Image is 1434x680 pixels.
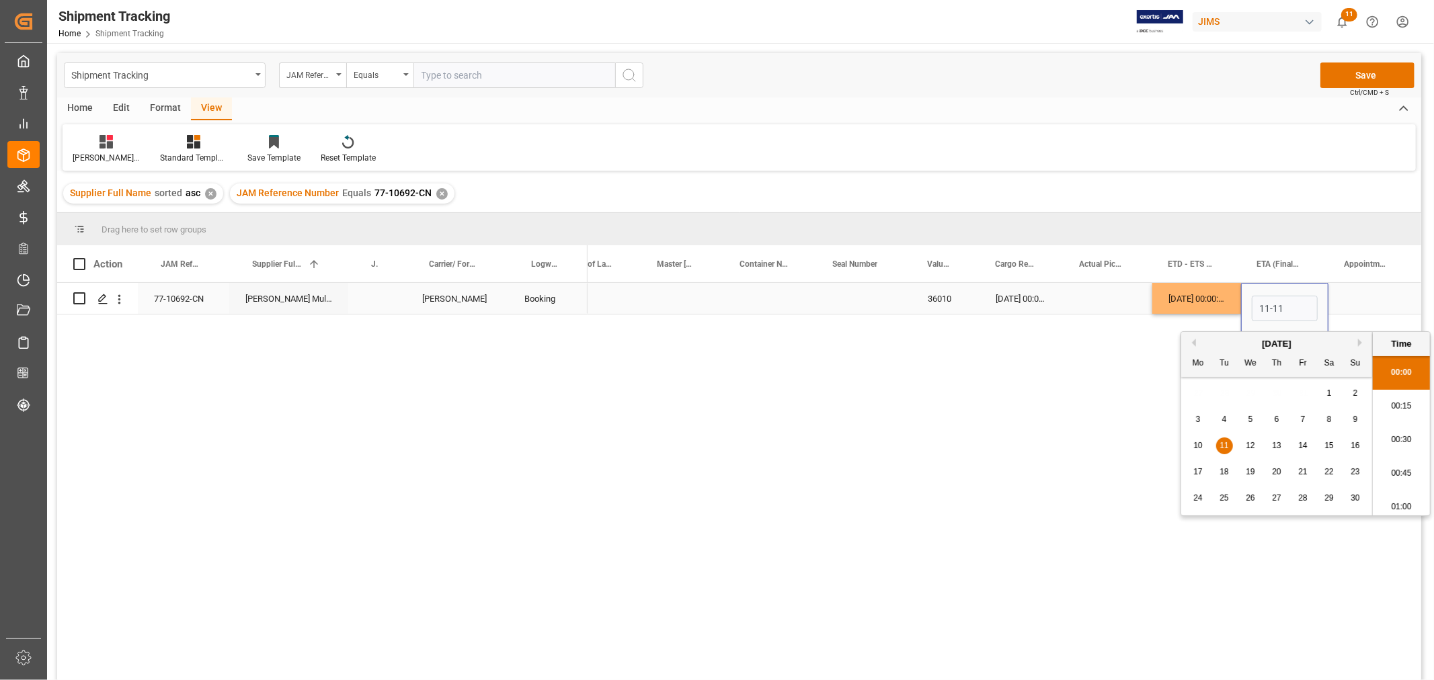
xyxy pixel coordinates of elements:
div: 77-10692-CN [138,283,229,314]
button: open menu [346,62,413,88]
li: 00:30 [1373,423,1430,457]
button: search button [615,62,643,88]
div: [DATE] [1181,337,1372,351]
span: 20 [1272,467,1281,476]
div: Th [1269,355,1285,372]
div: Choose Tuesday, November 18th, 2025 [1216,464,1233,480]
div: Choose Monday, November 10th, 2025 [1190,437,1207,454]
span: sorted [155,187,182,198]
span: 11 [1341,8,1357,22]
div: Tu [1216,355,1233,372]
li: 00:00 [1373,356,1430,390]
button: open menu [64,62,266,88]
div: Choose Monday, November 17th, 2025 [1190,464,1207,480]
div: JIMS [1193,12,1322,32]
li: 01:00 [1373,491,1430,524]
div: Choose Monday, November 3rd, 2025 [1190,411,1207,428]
li: 00:45 [1373,457,1430,491]
span: 4 [1222,415,1227,424]
div: Choose Wednesday, November 19th, 2025 [1242,464,1259,480]
div: Sa [1321,355,1338,372]
li: 00:15 [1373,390,1430,423]
span: 18 [1220,467,1228,476]
div: Choose Tuesday, November 25th, 2025 [1216,490,1233,507]
span: 29 [1324,493,1333,503]
span: Value (1) [927,259,951,269]
div: 36010 [912,283,980,314]
div: Choose Friday, November 28th, 2025 [1295,490,1312,507]
span: 5 [1248,415,1253,424]
div: Su [1347,355,1364,372]
span: 25 [1220,493,1228,503]
div: ✕ [205,188,216,200]
div: Choose Friday, November 14th, 2025 [1295,437,1312,454]
div: Choose Sunday, November 30th, 2025 [1347,490,1364,507]
div: Choose Tuesday, November 4th, 2025 [1216,411,1233,428]
div: Choose Sunday, November 2nd, 2025 [1347,385,1364,402]
div: Choose Sunday, November 9th, 2025 [1347,411,1364,428]
div: Home [57,97,103,120]
div: Choose Wednesday, November 26th, 2025 [1242,490,1259,507]
div: Choose Friday, November 7th, 2025 [1295,411,1312,428]
div: Edit [103,97,140,120]
span: 10 [1193,441,1202,450]
button: Next Month [1358,339,1366,347]
span: asc [186,187,200,198]
div: Press SPACE to select this row. [57,283,588,314]
div: We [1242,355,1259,372]
span: 11 [1220,441,1228,450]
span: 2 [1353,388,1358,398]
span: 14 [1298,441,1307,450]
div: Choose Thursday, November 13th, 2025 [1269,437,1285,454]
span: 23 [1351,467,1359,476]
div: View [191,97,232,120]
span: ETD - ETS (Origin) [1168,259,1212,269]
span: JAM Shipment Number [371,259,378,269]
div: [PERSON_NAME]'s tracking all # _5 [73,152,140,164]
div: Mo [1190,355,1207,372]
div: Choose Thursday, November 6th, 2025 [1269,411,1285,428]
button: JIMS [1193,9,1327,34]
span: Container Number [740,259,788,269]
button: Help Center [1357,7,1388,37]
div: Choose Thursday, November 20th, 2025 [1269,464,1285,480]
span: JAM Reference Number [237,187,339,198]
div: Choose Saturday, November 15th, 2025 [1321,437,1338,454]
span: Carrier/ Forwarder Name [429,259,480,269]
div: Standard Templates [160,152,227,164]
span: 21 [1298,467,1307,476]
span: Equals [342,187,371,198]
div: Action [93,258,122,270]
div: Format [140,97,191,120]
div: Choose Thursday, November 27th, 2025 [1269,490,1285,507]
span: 16 [1351,441,1359,450]
span: 8 [1327,415,1332,424]
span: 26 [1246,493,1254,503]
span: 6 [1275,415,1279,424]
div: Choose Saturday, November 1st, 2025 [1321,385,1338,402]
span: Supplier Full Name [70,187,151,198]
button: Save [1320,62,1415,88]
span: JAM Reference Number [161,259,201,269]
button: show 11 new notifications [1327,7,1357,37]
span: 27 [1272,493,1281,503]
div: Choose Sunday, November 16th, 2025 [1347,437,1364,454]
div: Choose Monday, November 24th, 2025 [1190,490,1207,507]
div: Choose Saturday, November 29th, 2025 [1321,490,1338,507]
div: ✕ [436,188,448,200]
a: Home [58,29,81,38]
div: JAM Reference Number [286,66,332,81]
span: 24 [1193,493,1202,503]
button: open menu [279,62,346,88]
span: 7 [1301,415,1306,424]
span: Drag here to set row groups [102,224,206,235]
span: ETA (Final Delivery Location) [1257,259,1300,269]
div: Choose Tuesday, November 11th, 2025 [1216,437,1233,454]
span: 77-10692-CN [374,187,432,198]
span: Cargo Ready Date (Origin) [995,259,1035,269]
button: Previous Month [1188,339,1196,347]
span: 3 [1196,415,1201,424]
span: Supplier Full Name [252,259,303,269]
div: Shipment Tracking [58,6,170,26]
input: DD-MM-YYYY HH:MM [1252,296,1318,321]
